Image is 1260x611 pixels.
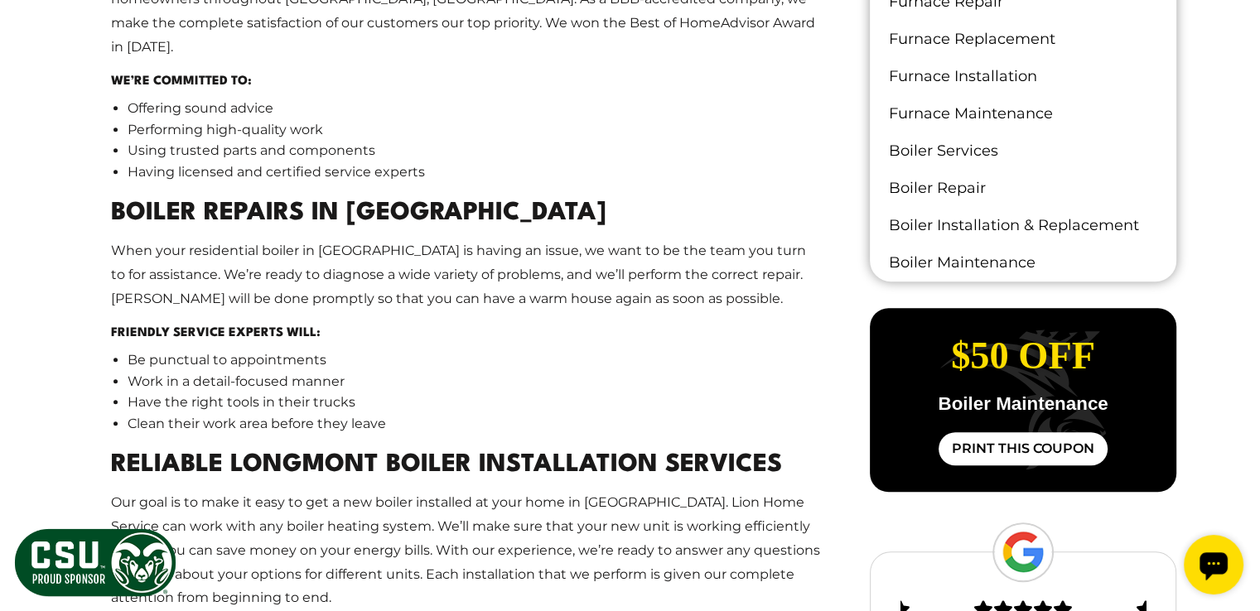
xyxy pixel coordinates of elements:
h2: Boiler Repairs in [GEOGRAPHIC_DATA] [111,195,823,233]
a: Boiler Repair [870,170,1176,207]
li: Have the right tools in their trucks [128,392,823,413]
li: Performing high-quality work [128,119,823,141]
p: Our goal is to make it easy to get a new boiler installed at your home in [GEOGRAPHIC_DATA]. Lion... [111,491,823,610]
a: Boiler Services [870,132,1176,170]
li: Having licensed and certified service experts [128,161,823,183]
h5: We’re committed to: [111,73,823,91]
li: Work in a detail-focused manner [128,371,823,392]
a: Furnace Replacement [870,21,1176,58]
a: Furnace Maintenance [870,95,1176,132]
a: Boiler Installation & Replacement [870,207,1176,244]
li: Clean their work area before they leave [128,413,823,435]
li: Be punctual to appointments [128,349,823,371]
span: $50 off [951,334,1095,377]
img: Google Logo [992,522,1054,582]
h5: Friendly service experts will: [111,325,823,343]
p: When your residential boiler in [GEOGRAPHIC_DATA] is having an issue, we want to be the team you ... [111,239,823,310]
li: Using trusted parts and components [128,140,823,161]
li: Offering sound advice [128,98,823,119]
a: Furnace Installation [870,58,1176,95]
p: Boiler Maintenance [883,395,1162,413]
div: Open chat widget [7,7,66,66]
img: CSU Sponsor Badge [12,527,178,599]
h2: Reliable Longmont Boiler Installation Services [111,447,823,484]
a: Boiler Maintenance [870,244,1176,281]
a: Print This Coupon [939,432,1108,465]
